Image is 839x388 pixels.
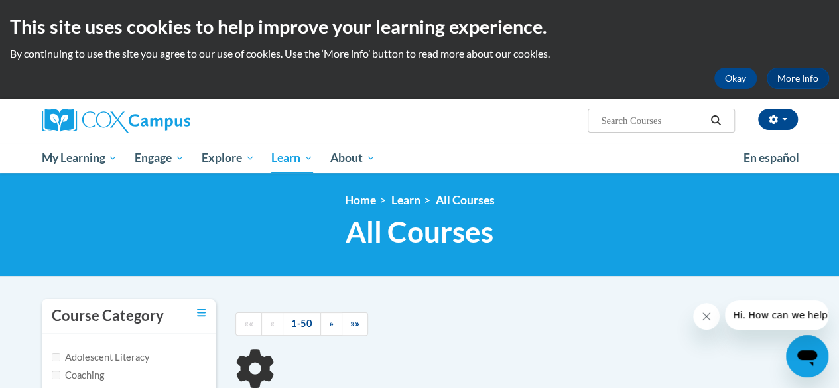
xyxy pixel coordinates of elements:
[330,150,375,166] span: About
[346,214,493,249] span: All Courses
[52,368,104,383] label: Coaching
[41,150,117,166] span: My Learning
[735,144,808,172] a: En español
[126,143,193,173] a: Engage
[345,193,376,207] a: Home
[693,303,720,330] iframe: Close message
[271,150,313,166] span: Learn
[202,150,255,166] span: Explore
[52,306,164,326] h3: Course Category
[32,143,808,173] div: Main menu
[758,109,798,130] button: Account Settings
[263,143,322,173] a: Learn
[283,312,321,336] a: 1-50
[42,109,281,133] a: Cox Campus
[33,143,127,173] a: My Learning
[10,13,829,40] h2: This site uses cookies to help improve your learning experience.
[235,312,262,336] a: Begining
[786,335,828,377] iframe: Button to launch messaging window
[322,143,384,173] a: About
[8,9,107,20] span: Hi. How can we help?
[193,143,263,173] a: Explore
[320,312,342,336] a: Next
[197,306,206,320] a: Toggle collapse
[10,46,829,61] p: By continuing to use the site you agree to our use of cookies. Use the ‘More info’ button to read...
[135,150,184,166] span: Engage
[743,151,799,164] span: En español
[714,68,757,89] button: Okay
[725,300,828,330] iframe: Message from company
[329,318,334,329] span: »
[52,371,60,379] input: Checkbox for Options
[261,312,283,336] a: Previous
[342,312,368,336] a: End
[391,193,420,207] a: Learn
[270,318,275,329] span: «
[767,68,829,89] a: More Info
[436,193,495,207] a: All Courses
[244,318,253,329] span: ««
[52,353,60,361] input: Checkbox for Options
[706,113,726,129] button: Search
[52,350,150,365] label: Adolescent Literacy
[42,109,190,133] img: Cox Campus
[600,113,706,129] input: Search Courses
[350,318,359,329] span: »»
